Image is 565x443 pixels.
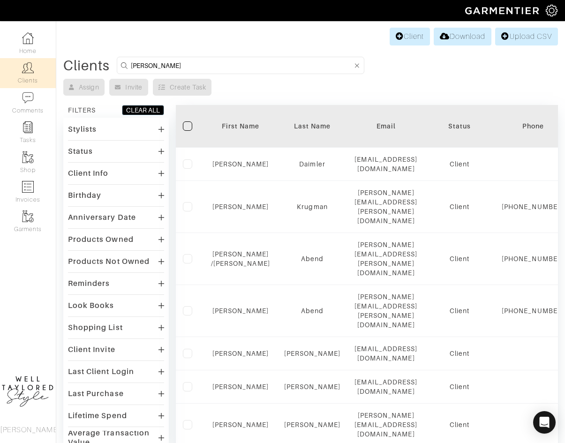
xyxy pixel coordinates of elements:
div: CLEAR ALL [126,105,160,115]
img: orders-icon-0abe47150d42831381b5fb84f609e132dff9fe21cb692f30cb5eec754e2cba89.png [22,181,34,193]
img: garments-icon-b7da505a4dc4fd61783c78ac3ca0ef83fa9d6f193b1c9dc38574b1d14d53ca28.png [22,210,34,222]
img: clients-icon-6bae9207a08558b7cb47a8932f037763ab4055f8c8b6bfacd5dc20c3e0201464.png [22,62,34,74]
a: [PERSON_NAME] [212,160,269,168]
div: [PERSON_NAME][EMAIL_ADDRESS][DOMAIN_NAME] [354,411,417,439]
a: [PERSON_NAME] [284,383,341,390]
div: Client [431,420,488,429]
a: [PERSON_NAME] [212,421,269,428]
a: Client [390,28,430,45]
a: [PERSON_NAME] [284,421,341,428]
th: Toggle SortBy [204,105,277,148]
div: Status [431,121,488,131]
a: Abend [301,255,324,263]
div: Client [431,382,488,391]
div: Last Name [284,121,341,131]
div: Products Not Owned [68,257,150,266]
div: [PHONE_NUMBER] [502,306,565,315]
button: CLEAR ALL [122,105,164,115]
div: [PHONE_NUMBER] [502,254,565,263]
a: [PERSON_NAME] /[PERSON_NAME] [211,250,270,267]
img: dashboard-icon-dbcd8f5a0b271acd01030246c82b418ddd0df26cd7fceb0bd07c9910d44c42f6.png [22,32,34,44]
div: Lifetime Spend [68,411,127,420]
div: Anniversary Date [68,213,136,222]
th: Toggle SortBy [277,105,348,148]
a: Abend [301,307,324,315]
div: [EMAIL_ADDRESS][DOMAIN_NAME] [354,155,417,173]
img: comment-icon-a0a6a9ef722e966f86d9cbdc48e553b5cf19dbc54f86b18d962a5391bc8f6eb6.png [22,92,34,104]
div: Status [68,147,93,156]
img: garments-icon-b7da505a4dc4fd61783c78ac3ca0ef83fa9d6f193b1c9dc38574b1d14d53ca28.png [22,151,34,163]
div: Open Intercom Messenger [533,411,556,434]
div: Client [431,254,488,263]
th: Toggle SortBy [424,105,495,148]
a: [PERSON_NAME] [212,350,269,357]
img: gear-icon-white-bd11855cb880d31180b6d7d6211b90ccbf57a29d726f0c71d8c61bd08dd39cc2.png [546,5,557,16]
a: Krugman [297,203,327,210]
div: Reminders [68,279,110,288]
a: [PERSON_NAME] [212,383,269,390]
div: Stylists [68,125,97,134]
div: Client Info [68,169,109,178]
div: [EMAIL_ADDRESS][DOMAIN_NAME] [354,377,417,396]
div: Phone [502,121,565,131]
div: Client [431,159,488,169]
div: Client [431,202,488,211]
a: Daimler [299,160,325,168]
div: Client [431,349,488,358]
div: Last Client Login [68,367,134,376]
a: [PERSON_NAME] [284,350,341,357]
div: Clients [63,61,110,70]
img: garmentier-logo-header-white-b43fb05a5012e4ada735d5af1a66efaba907eab6374d6393d1fbf88cb4ef424d.png [460,2,546,19]
div: Products Owned [68,235,134,244]
div: Last Purchase [68,389,124,398]
div: [PERSON_NAME][EMAIL_ADDRESS][PERSON_NAME][DOMAIN_NAME] [354,188,417,225]
div: [PHONE_NUMBER] [502,202,565,211]
a: [PERSON_NAME] [212,307,269,315]
a: Download [434,28,491,45]
div: Birthday [68,191,101,200]
div: FILTERS [68,105,96,115]
input: Search by name, email, phone, city, or state [131,60,353,71]
div: [PERSON_NAME][EMAIL_ADDRESS][PERSON_NAME][DOMAIN_NAME] [354,240,417,278]
div: First Name [211,121,270,131]
div: Look Books [68,301,114,310]
div: [PERSON_NAME][EMAIL_ADDRESS][PERSON_NAME][DOMAIN_NAME] [354,292,417,330]
div: Client Invite [68,345,115,354]
div: Shopping List [68,323,123,332]
a: Upload CSV [495,28,558,45]
div: Email [354,121,417,131]
a: [PERSON_NAME] [212,203,269,210]
div: [EMAIL_ADDRESS][DOMAIN_NAME] [354,344,417,363]
img: reminder-icon-8004d30b9f0a5d33ae49ab947aed9ed385cf756f9e5892f1edd6e32f2345188e.png [22,121,34,133]
div: Client [431,306,488,315]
